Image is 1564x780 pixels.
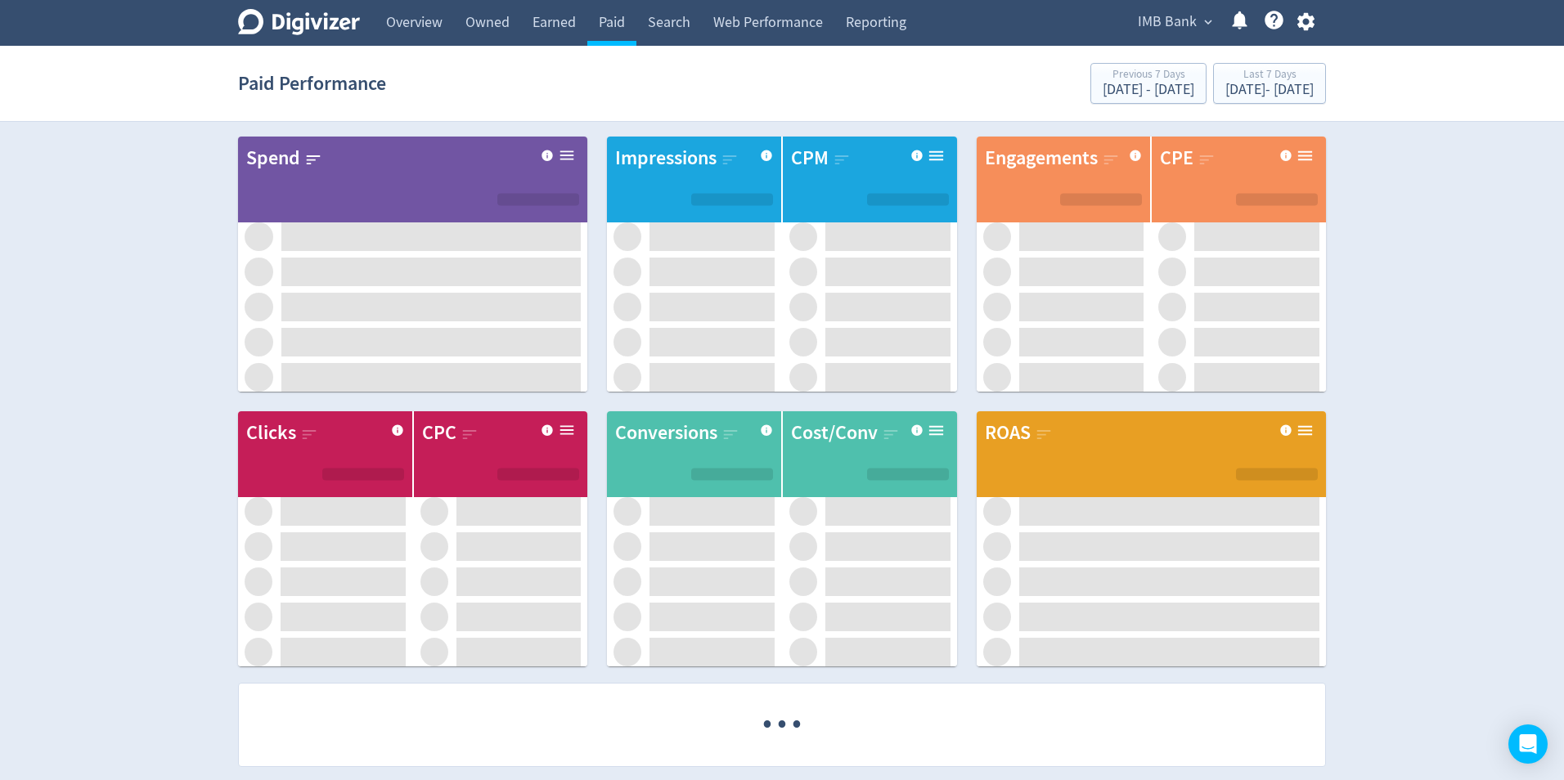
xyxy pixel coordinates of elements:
[1160,145,1193,173] div: CPE
[985,145,1098,173] div: Engagements
[615,419,717,447] div: Conversions
[238,57,386,110] h1: Paid Performance
[1132,9,1216,35] button: IMB Bank
[246,145,300,173] div: Spend
[791,145,829,173] div: CPM
[1225,69,1314,83] div: Last 7 Days
[1201,15,1216,29] span: expand_more
[985,419,1031,447] div: ROAS
[422,419,456,447] div: CPC
[1138,9,1197,35] span: IMB Bank
[1225,83,1314,97] div: [DATE] - [DATE]
[775,684,789,766] span: ·
[789,684,804,766] span: ·
[1508,724,1548,764] div: Open Intercom Messenger
[615,145,717,173] div: Impressions
[1213,63,1326,104] button: Last 7 Days[DATE]- [DATE]
[760,684,775,766] span: ·
[1103,69,1194,83] div: Previous 7 Days
[1090,63,1207,104] button: Previous 7 Days[DATE] - [DATE]
[791,419,878,447] div: Cost/Conv
[246,419,296,447] div: Clicks
[1103,83,1194,97] div: [DATE] - [DATE]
